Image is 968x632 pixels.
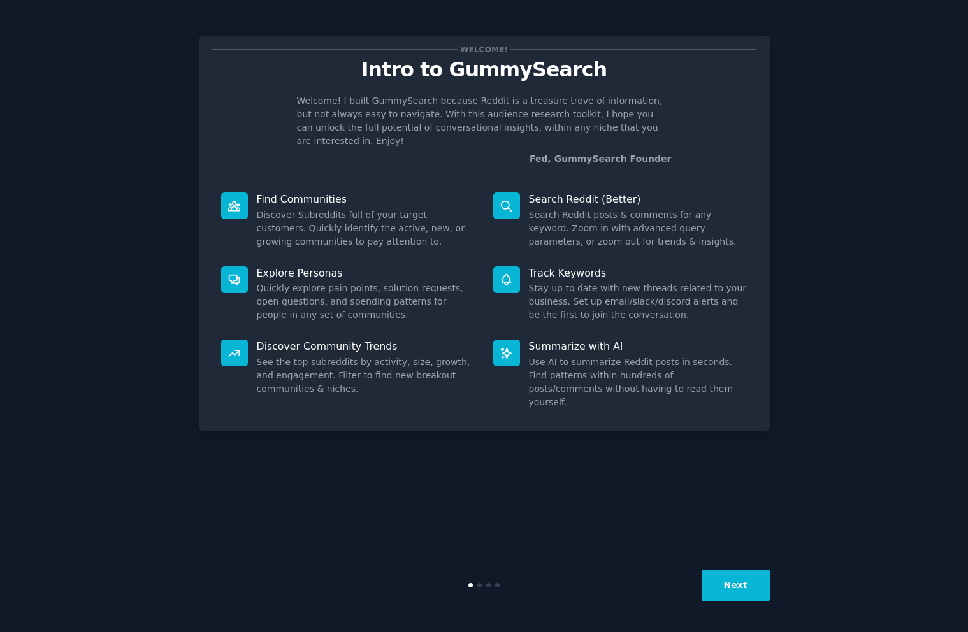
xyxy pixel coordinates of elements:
[702,570,770,601] button: Next
[257,340,475,353] p: Discover Community Trends
[529,282,748,322] dd: Stay up to date with new threads related to your business. Set up email/slack/discord alerts and ...
[529,340,748,353] p: Summarize with AI
[530,154,672,164] a: Fed, GummySearch Founder
[257,192,475,206] p: Find Communities
[458,43,510,56] span: Welcome!
[529,192,748,206] p: Search Reddit (Better)
[212,59,756,81] p: Intro to GummySearch
[257,355,475,396] dd: See the top subreddits by activity, size, growth, and engagement. Filter to find new breakout com...
[257,282,475,322] dd: Quickly explore pain points, solution requests, open questions, and spending patterns for people ...
[257,266,475,280] p: Explore Personas
[526,152,672,166] div: -
[529,355,748,409] dd: Use AI to summarize Reddit posts in seconds. Find patterns within hundreds of posts/comments with...
[257,208,475,248] dd: Discover Subreddits full of your target customers. Quickly identify the active, new, or growing c...
[529,266,748,280] p: Track Keywords
[529,208,748,248] dd: Search Reddit posts & comments for any keyword. Zoom in with advanced query parameters, or zoom o...
[297,94,672,148] p: Welcome! I built GummySearch because Reddit is a treasure trove of information, but not always ea...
